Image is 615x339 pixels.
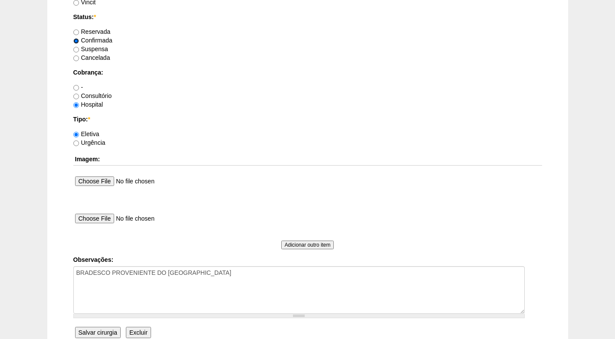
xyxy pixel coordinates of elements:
[88,116,90,123] span: Este campo é obrigatório.
[73,102,79,108] input: Hospital
[73,153,542,166] th: Imagem:
[73,28,111,35] label: Reservada
[281,241,334,249] input: Adicionar outro item
[73,38,79,44] input: Confirmada
[73,29,79,35] input: Reservada
[73,47,79,52] input: Suspensa
[73,132,79,137] input: Eletiva
[73,94,79,99] input: Consultório
[75,327,121,338] input: Salvar cirurgia
[126,327,151,338] input: Excluir
[73,266,525,314] textarea: BRADESCO PROVENIENTE DO [GEOGRAPHIC_DATA]
[73,68,542,77] label: Cobrança:
[73,85,79,91] input: -
[73,139,105,146] label: Urgência
[73,255,542,264] label: Observações:
[94,13,96,20] span: Este campo é obrigatório.
[73,140,79,146] input: Urgência
[73,55,79,61] input: Cancelada
[73,54,110,61] label: Cancelada
[73,37,112,44] label: Confirmada
[73,46,108,52] label: Suspensa
[73,92,112,99] label: Consultório
[73,101,103,108] label: Hospital
[73,115,542,124] label: Tipo:
[73,130,99,137] label: Eletiva
[73,13,542,21] label: Status:
[73,84,83,91] label: -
